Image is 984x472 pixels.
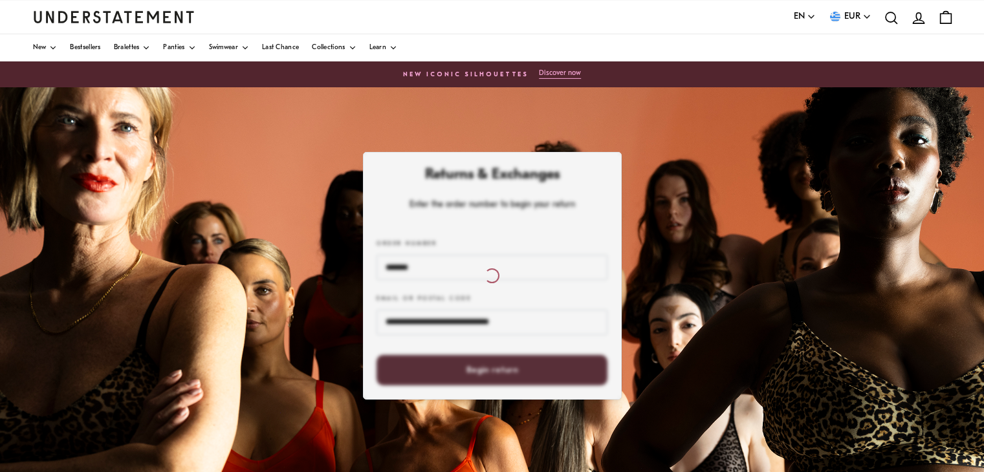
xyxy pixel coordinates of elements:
a: Swimwear [209,34,249,61]
a: New Iconic Silhouettes Discover now [13,65,971,83]
span: Bralettes [114,45,140,51]
a: Panties [163,34,195,61]
span: EUR [844,10,860,24]
span: New [33,45,47,51]
a: Learn [369,34,398,61]
span: EN [794,10,805,24]
button: EN [794,10,816,24]
h6: New Iconic Silhouettes [403,71,529,79]
span: Bestsellers [70,45,100,51]
a: Bestsellers [70,34,100,61]
span: Panties [163,45,184,51]
button: EUR [829,10,871,24]
a: Last Chance [262,34,299,61]
span: Learn [369,45,387,51]
span: Last Chance [262,45,299,51]
a: New [33,34,58,61]
a: Collections [312,34,356,61]
span: Collections [312,45,345,51]
a: Bralettes [114,34,151,61]
span: Swimwear [209,45,238,51]
a: Understatement Homepage [33,11,195,23]
p: Discover now [539,69,581,78]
